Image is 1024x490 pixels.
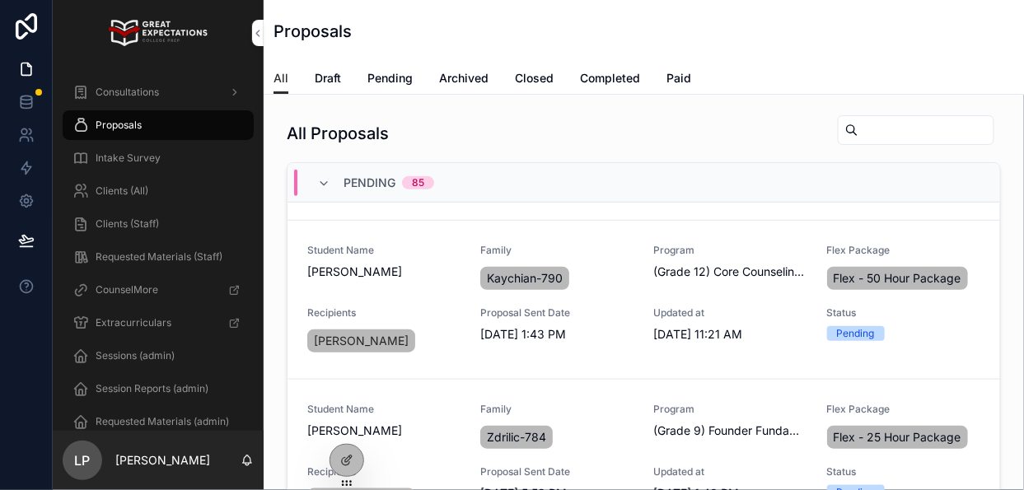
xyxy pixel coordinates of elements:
a: Proposals [63,110,254,140]
span: Status [827,465,980,478]
span: Extracurriculars [96,316,171,329]
span: Requested Materials (Staff) [96,250,222,264]
span: Pending [367,70,413,86]
span: Updated at [654,306,807,320]
span: Archived [439,70,489,86]
span: Requested Materials (admin) [96,415,229,428]
a: Pending [367,63,413,96]
h1: Proposals [274,20,352,43]
a: Student Name[PERSON_NAME]FamilyKaychian-790Program(Grade 12) Core Counseling ProgramFlex PackageF... [288,221,1000,380]
span: Paid [666,70,691,86]
span: Proposal Sent Date [480,306,634,320]
a: Session Reports (admin) [63,374,254,404]
span: All [274,70,288,86]
span: Clients (Staff) [96,217,159,231]
span: Flex Package [827,244,980,257]
span: Family [480,244,634,257]
h1: All Proposals [287,122,389,145]
span: Program [654,244,807,257]
a: Draft [315,63,341,96]
span: Draft [315,70,341,86]
span: Program [654,403,807,416]
a: Requested Materials (Staff) [63,242,254,272]
span: Kaychian-790 [487,270,563,287]
span: CounselMore [96,283,158,296]
a: Paid [666,63,691,96]
span: (Grade 9) Founder Fundamental Program [654,422,807,439]
span: [PERSON_NAME] [314,333,409,349]
span: Completed [580,70,640,86]
span: Zdrilic-784 [487,429,546,446]
span: Session Reports (admin) [96,382,208,395]
p: [PERSON_NAME] [115,452,210,469]
div: 85 [412,176,424,189]
span: Student Name [307,244,461,257]
span: Recipients [307,465,461,478]
a: Consultations [63,77,254,107]
a: Clients (All) [63,176,254,206]
a: Intake Survey [63,143,254,173]
img: App logo [109,20,207,46]
a: CounselMore [63,275,254,305]
a: Sessions (admin) [63,341,254,371]
span: Flex Package [827,403,980,416]
a: Closed [515,63,554,96]
span: [DATE] 11:21 AM [654,326,807,343]
span: Updated at [654,465,807,478]
span: Family [480,403,634,416]
span: Status [827,306,980,320]
div: Pending [837,326,875,341]
span: Pending [344,175,395,191]
a: [PERSON_NAME] [307,329,415,352]
a: Archived [439,63,489,96]
div: scrollable content [53,66,264,431]
span: Proposal Sent Date [480,465,634,478]
span: Proposals [96,119,142,132]
a: Clients (Staff) [63,209,254,239]
span: Consultations [96,86,159,99]
span: [PERSON_NAME] [307,264,461,280]
a: Requested Materials (admin) [63,407,254,436]
a: Extracurriculars [63,308,254,338]
span: Sessions (admin) [96,349,175,362]
span: Student Name [307,403,461,416]
span: (Grade 12) Core Counseling Program [654,264,807,280]
span: LP [75,450,91,470]
span: Recipients [307,306,461,320]
span: Clients (All) [96,184,148,198]
span: Closed [515,70,554,86]
span: Flex - 50 Hour Package [834,270,961,287]
span: [DATE] 1:43 PM [480,326,634,343]
span: [PERSON_NAME] [307,422,461,439]
span: Intake Survey [96,152,161,165]
a: Completed [580,63,640,96]
span: Flex - 25 Hour Package [834,429,961,446]
a: All [274,63,288,95]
